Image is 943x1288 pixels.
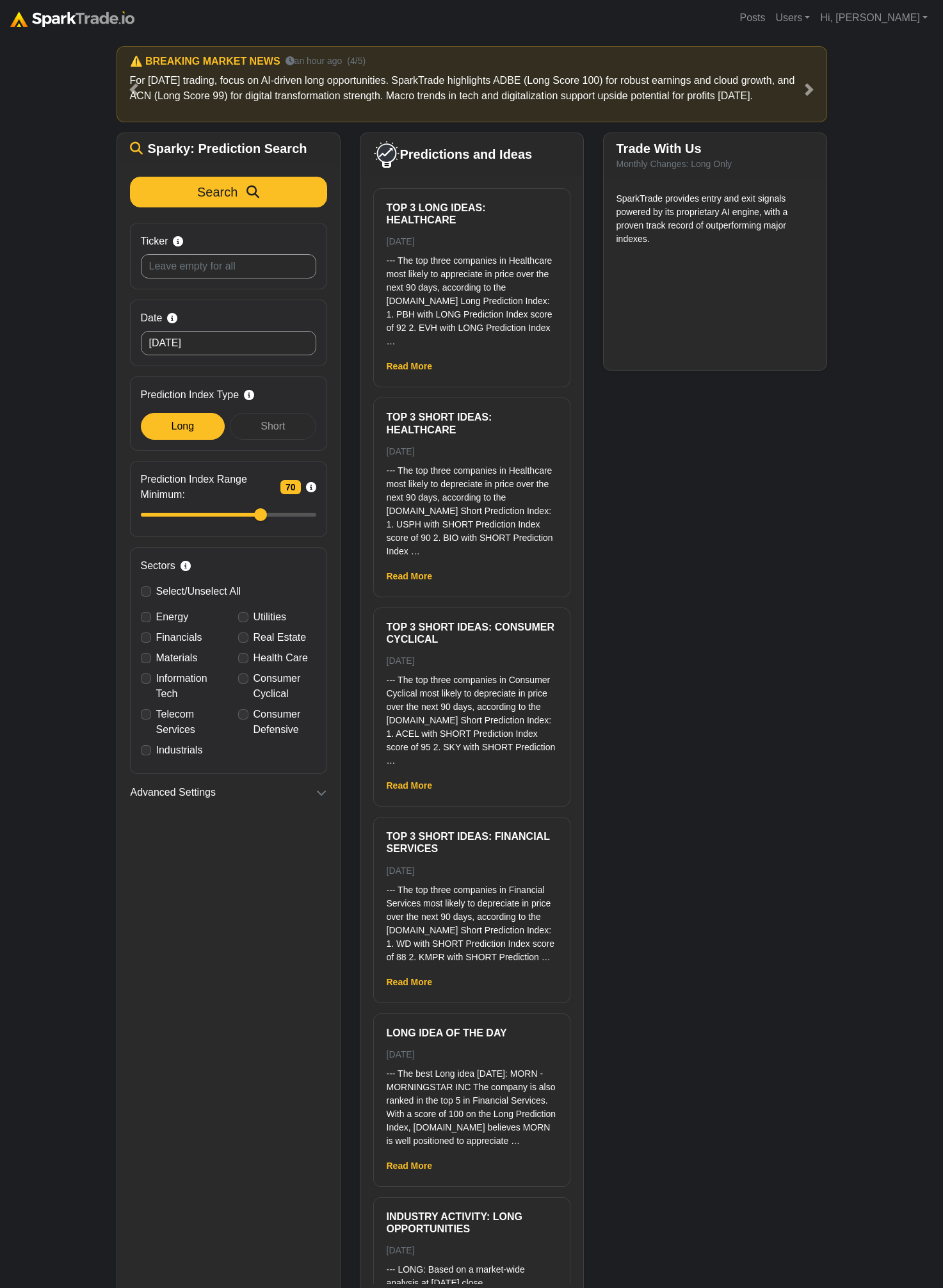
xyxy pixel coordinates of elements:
[156,743,203,758] label: Industrials
[254,707,316,737] label: Consumer Defensive
[387,411,557,558] a: Top 3 Short ideas: Healthcare [DATE] --- The top three companies in Healthcare most likely to dep...
[387,977,433,987] a: Read More
[387,621,557,768] a: Top 3 Short ideas: Consumer Cyclical [DATE] --- The top three companies in Consumer Cyclical most...
[254,671,316,702] label: Consumer Cyclical
[130,177,327,207] button: Search
[141,387,239,403] span: Prediction Index Type
[10,12,134,27] img: sparktrade.png
[131,785,216,800] span: Advanced Settings
[261,421,285,431] span: Short
[172,421,195,431] span: Long
[141,254,316,278] input: Leave empty for all
[387,411,557,435] h6: Top 3 Short ideas: Healthcare
[617,141,814,156] h5: Trade With Us
[387,1161,433,1171] a: Read More
[156,586,241,597] span: Select/Unselect All
[387,830,557,963] a: Top 3 Short ideas: Financial Services [DATE] --- The top three companies in Financial Services mo...
[387,1027,557,1039] h6: Long Idea of the Day
[141,234,168,249] span: Ticker
[141,472,275,503] span: Prediction Index Range Minimum:
[734,5,770,31] a: Posts
[197,185,238,199] span: Search
[387,621,557,645] h6: Top 3 Short ideas: Consumer Cyclical
[387,464,557,558] p: --- The top three companies in Healthcare most likely to depreciate in price over the next 90 day...
[387,1211,557,1235] h6: Industry Activity: Long Opportunities
[387,361,433,371] a: Read More
[148,141,307,156] span: Sparky: Prediction Search
[387,883,557,964] p: --- The top three companies in Financial Services most likely to depreciate in price over the nex...
[387,780,433,791] a: Read More
[230,413,316,440] div: Short
[156,707,219,737] label: Telecom Services
[387,1049,415,1059] small: [DATE]
[387,830,557,855] h6: Top 3 Short ideas: Financial Services
[347,54,366,68] small: (4/5)
[254,650,308,666] label: Health Care
[130,784,327,801] button: Advanced Settings
[286,54,343,68] small: an hour ago
[156,650,198,666] label: Materials
[156,671,219,702] label: Information Tech
[141,310,163,326] span: Date
[617,192,814,246] p: SparkTrade provides entry and exit signals powered by its proprietary AI engine, with a proven tr...
[770,5,815,31] a: Users
[387,571,433,581] a: Read More
[387,656,415,666] small: [DATE]
[130,55,280,67] h6: ⚠️ BREAKING MARKET NEWS
[815,5,933,31] a: Hi, [PERSON_NAME]
[387,865,415,876] small: [DATE]
[387,1067,557,1148] p: --- The best Long idea [DATE]: MORN - MORNINGSTAR INC The company is also ranked in the top 5 in ...
[387,446,415,456] small: [DATE]
[387,1245,415,1255] small: [DATE]
[141,558,175,574] span: Sectors
[130,73,814,104] p: For [DATE] trading, focus on AI-driven long opportunities. SparkTrade highlights ADBE (Long Score...
[387,673,557,768] p: --- The top three companies in Consumer Cyclical most likely to depreciate in price over the next...
[387,202,557,226] h6: Top 3 Long ideas: Healthcare
[141,413,225,440] div: Long
[400,147,533,162] span: Predictions and Ideas
[617,159,732,169] small: Monthly Changes: Long Only
[387,202,557,348] a: Top 3 Long ideas: Healthcare [DATE] --- The top three companies in Healthcare most likely to appr...
[387,236,415,246] small: [DATE]
[156,609,189,625] label: Energy
[387,254,557,348] p: --- The top three companies in Healthcare most likely to appreciate in price over the next 90 day...
[254,609,287,625] label: Utilities
[280,480,301,494] span: 70
[254,630,307,645] label: Real Estate
[387,1027,557,1148] a: Long Idea of the Day [DATE] --- The best Long idea [DATE]: MORN - MORNINGSTAR INC The company is ...
[156,630,202,645] label: Financials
